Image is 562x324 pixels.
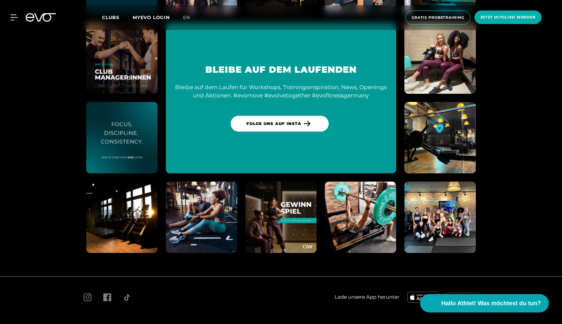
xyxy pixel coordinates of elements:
[166,182,237,253] img: evofitness instagram
[86,102,158,173] img: evofitness instagram
[133,14,170,20] a: MYEVO LOGIN
[183,14,198,21] a: en
[231,116,328,132] a: Folge uns auf Insta
[480,14,536,20] span: Jetzt Mitglied werden
[403,11,473,25] a: Gratis Probetraining
[404,182,476,253] img: evofitness instagram
[447,292,478,302] img: evofitness app
[245,182,317,253] img: evofitness instagram
[86,182,158,253] img: evofitness instagram
[335,293,399,301] span: Lade unsere App herunter
[412,15,464,20] span: Gratis Probetraining
[86,22,158,94] img: evofitness instagram
[325,182,396,253] img: evofitness instagram
[420,294,549,312] button: Hallo Athlet! Was möchtest du tun?
[183,14,190,20] span: en
[246,121,301,127] span: Folge uns auf Insta
[102,14,119,20] span: Clubs
[404,102,476,173] img: evofitness instagram
[473,11,544,25] a: Jetzt Mitglied werden
[404,22,476,94] img: evofitness instagram
[174,83,388,100] div: Bleibe auf dem Laufen für Workshops, Trainingsinspiration, News, Openings und Aktionen. #evomove ...
[102,14,133,20] a: Clubs
[174,64,388,75] h3: BLEIBE AUF DEM LAUFENDEN
[441,299,541,308] span: Hallo Athlet! Was möchtest du tun?
[407,292,439,302] img: evofitness app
